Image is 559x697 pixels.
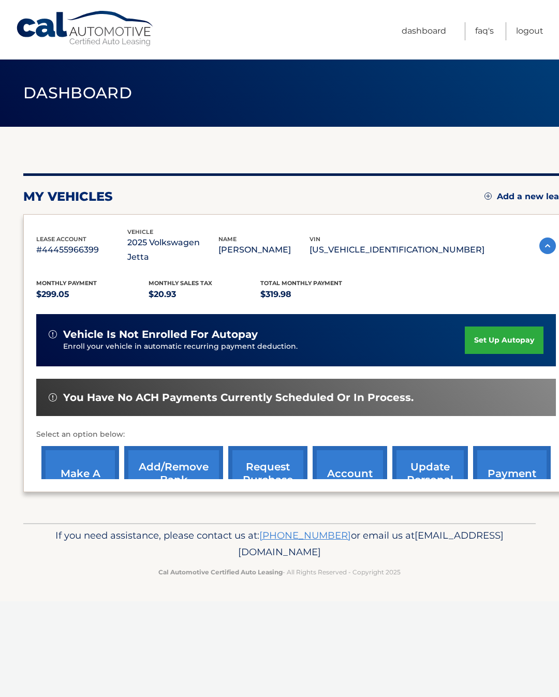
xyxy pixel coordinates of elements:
[259,529,351,541] a: [PHONE_NUMBER]
[484,192,492,200] img: add.svg
[539,238,556,254] img: accordion-active.svg
[36,235,86,243] span: lease account
[23,189,113,204] h2: my vehicles
[310,235,320,243] span: vin
[238,529,504,558] span: [EMAIL_ADDRESS][DOMAIN_NAME]
[63,391,414,404] span: You have no ACH payments currently scheduled or in process.
[39,567,520,577] p: - All Rights Reserved - Copyright 2025
[63,341,465,352] p: Enroll your vehicle in automatic recurring payment deduction.
[41,446,119,514] a: make a payment
[63,328,258,341] span: vehicle is not enrolled for autopay
[392,446,468,514] a: update personal info
[218,243,310,257] p: [PERSON_NAME]
[516,22,543,40] a: Logout
[260,279,342,287] span: Total Monthly Payment
[402,22,446,40] a: Dashboard
[127,228,153,235] span: vehicle
[158,568,283,576] strong: Cal Automotive Certified Auto Leasing
[149,279,212,287] span: Monthly sales Tax
[127,235,218,264] p: 2025 Volkswagen Jetta
[149,287,261,302] p: $20.93
[310,243,484,257] p: [US_VEHICLE_IDENTIFICATION_NUMBER]
[313,446,387,514] a: account details
[16,10,155,47] a: Cal Automotive
[36,243,127,257] p: #44455966399
[475,22,494,40] a: FAQ's
[36,287,149,302] p: $299.05
[36,279,97,287] span: Monthly Payment
[228,446,307,514] a: request purchase price
[465,327,543,354] a: set up autopay
[23,83,132,102] span: Dashboard
[218,235,237,243] span: name
[49,330,57,338] img: alert-white.svg
[260,287,373,302] p: $319.98
[124,446,223,514] a: Add/Remove bank account info
[49,393,57,402] img: alert-white.svg
[473,446,551,514] a: payment history
[39,527,520,560] p: If you need assistance, please contact us at: or email us at
[36,428,556,441] p: Select an option below:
